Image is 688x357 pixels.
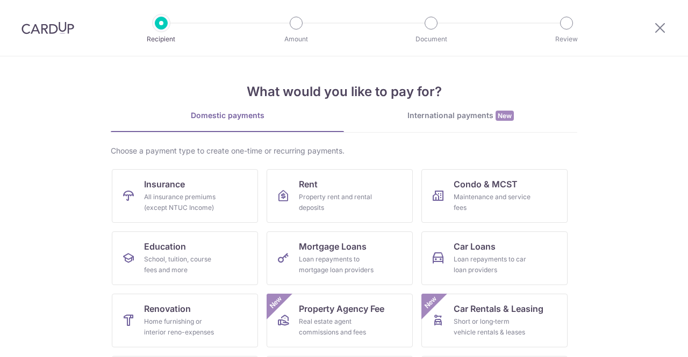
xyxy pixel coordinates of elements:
p: Recipient [121,34,201,45]
span: Rent [299,178,318,191]
a: Condo & MCSTMaintenance and service fees [421,169,568,223]
a: InsuranceAll insurance premiums (except NTUC Income) [112,169,258,223]
div: Loan repayments to car loan providers [454,254,531,275]
div: Loan repayments to mortgage loan providers [299,254,376,275]
span: Car Rentals & Leasing [454,302,543,315]
div: Maintenance and service fees [454,192,531,213]
a: Car Rentals & LeasingShort or long‑term vehicle rentals & leasesNew [421,294,568,347]
a: RenovationHome furnishing or interior reno-expenses [112,294,258,347]
span: Condo & MCST [454,178,518,191]
div: Short or long‑term vehicle rentals & leases [454,316,531,338]
p: Amount [256,34,336,45]
a: Mortgage LoansLoan repayments to mortgage loan providers [267,231,413,285]
span: Property Agency Fee [299,302,384,315]
div: School, tuition, course fees and more [144,254,221,275]
span: Mortgage Loans [299,240,367,253]
span: New [496,111,514,121]
h4: What would you like to pay for? [111,82,577,101]
a: EducationSchool, tuition, course fees and more [112,231,258,285]
p: Review [527,34,606,45]
div: Property rent and rental deposits [299,192,376,213]
p: Document [391,34,471,45]
span: New [267,294,285,311]
div: All insurance premiums (except NTUC Income) [144,192,221,213]
span: Renovation [144,302,191,315]
span: New [422,294,440,311]
iframe: Opens a widget where you can find more information [619,325,677,352]
a: RentProperty rent and rental deposits [267,169,413,223]
span: Education [144,240,186,253]
div: International payments [344,110,577,121]
img: CardUp [21,21,74,34]
span: Car Loans [454,240,496,253]
a: Car LoansLoan repayments to car loan providers [421,231,568,285]
a: Property Agency FeeReal estate agent commissions and feesNew [267,294,413,347]
div: Real estate agent commissions and fees [299,316,376,338]
div: Domestic payments [111,110,344,121]
div: Choose a payment type to create one-time or recurring payments. [111,145,577,156]
div: Home furnishing or interior reno-expenses [144,316,221,338]
span: Insurance [144,178,185,191]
